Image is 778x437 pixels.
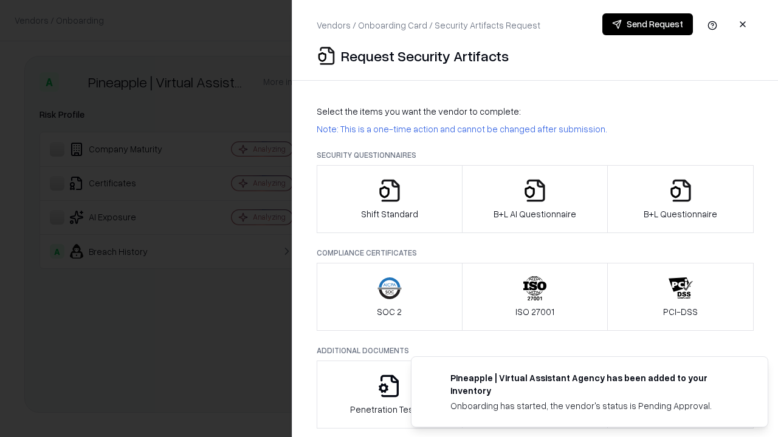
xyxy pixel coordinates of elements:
[494,208,576,220] p: B+L AI Questionnaire
[450,399,738,412] div: Onboarding has started, the vendor's status is Pending Approval.
[607,263,754,331] button: PCI-DSS
[317,123,754,135] p: Note: This is a one-time action and cannot be changed after submission.
[350,403,429,416] p: Penetration Testing
[377,305,402,318] p: SOC 2
[602,13,693,35] button: Send Request
[515,305,554,318] p: ISO 27001
[426,371,441,386] img: trypineapple.com
[361,208,418,220] p: Shift Standard
[317,105,754,118] p: Select the items you want the vendor to complete:
[450,371,738,397] div: Pineapple | Virtual Assistant Agency has been added to your inventory
[317,361,463,429] button: Penetration Testing
[317,150,754,160] p: Security Questionnaires
[663,305,698,318] p: PCI-DSS
[341,46,509,66] p: Request Security Artifacts
[462,165,608,233] button: B+L AI Questionnaire
[317,248,754,258] p: Compliance Certificates
[317,19,540,32] p: Vendors / Onboarding Card / Security Artifacts Request
[317,345,754,356] p: Additional Documents
[317,263,463,331] button: SOC 2
[644,208,717,220] p: B+L Questionnaire
[607,165,754,233] button: B+L Questionnaire
[462,263,608,331] button: ISO 27001
[317,165,463,233] button: Shift Standard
